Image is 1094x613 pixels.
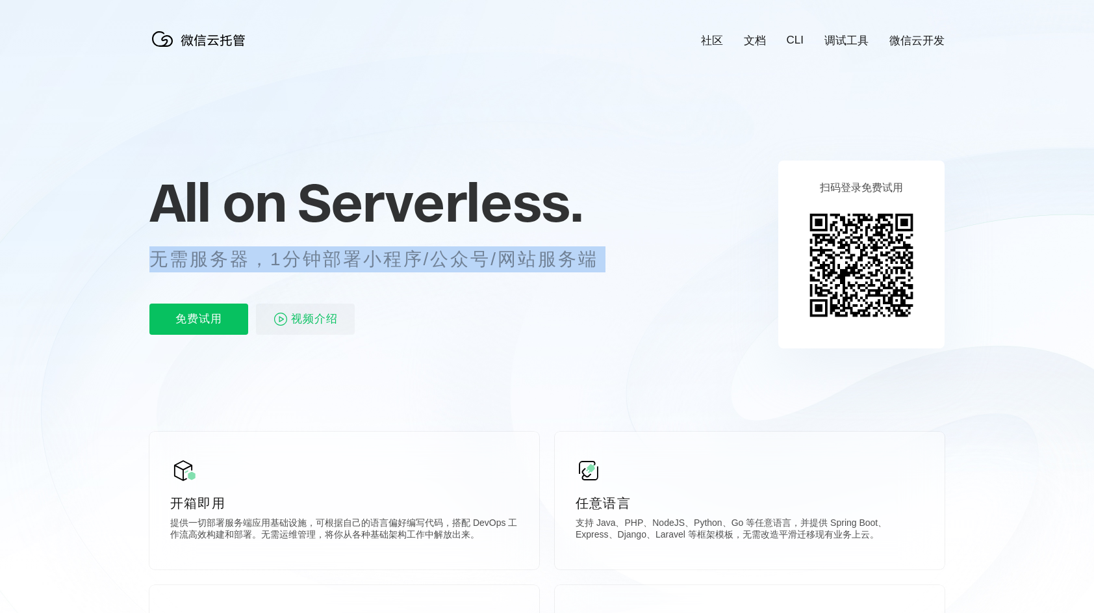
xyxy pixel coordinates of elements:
[889,33,945,48] a: 微信云开发
[787,34,804,47] a: CLI
[576,517,924,543] p: 支持 Java、PHP、NodeJS、Python、Go 等任意语言，并提供 Spring Boot、Express、Django、Laravel 等框架模板，无需改造平滑迁移现有业务上云。
[170,517,518,543] p: 提供一切部署服务端应用基础设施，可根据自己的语言偏好编写代码，搭配 DevOps 工作流高效构建和部署。无需运维管理，将你从各种基础架构工作中解放出来。
[820,181,903,195] p: 扫码登录免费试用
[170,494,518,512] p: 开箱即用
[576,494,924,512] p: 任意语言
[149,246,622,272] p: 无需服务器，1分钟部署小程序/公众号/网站服务端
[701,33,723,48] a: 社区
[149,26,253,52] img: 微信云托管
[273,311,288,327] img: video_play.svg
[149,170,285,235] span: All on
[298,170,583,235] span: Serverless.
[824,33,869,48] a: 调试工具
[149,43,253,54] a: 微信云托管
[744,33,766,48] a: 文档
[291,304,338,335] span: 视频介绍
[149,304,248,335] p: 免费试用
